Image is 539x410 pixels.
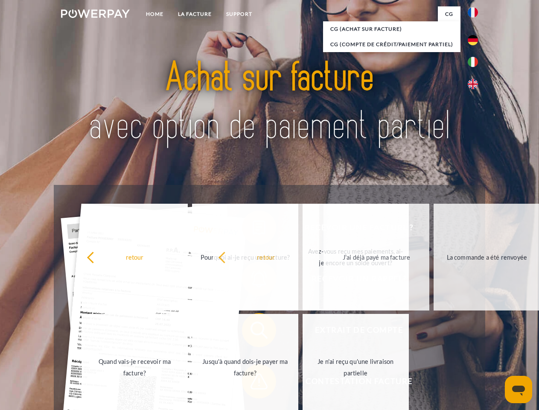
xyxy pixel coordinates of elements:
[82,41,457,164] img: title-powerpay_fr.svg
[329,251,425,263] div: J'ai déjà payé ma facture
[468,35,478,45] img: de
[171,6,219,22] a: LA FACTURE
[439,251,535,263] div: La commande a été renvoyée
[505,376,532,403] iframe: Bouton de lancement de la fenêtre de messagerie
[219,6,259,22] a: Support
[438,6,460,22] a: CG
[468,7,478,18] img: fr
[87,251,183,263] div: retour
[468,57,478,67] img: it
[197,251,293,263] div: Pourquoi ai-je reçu une facture?
[197,356,293,379] div: Jusqu'à quand dois-je payer ma facture?
[323,37,460,52] a: CG (Compte de crédit/paiement partiel)
[323,21,460,37] a: CG (achat sur facture)
[61,9,130,18] img: logo-powerpay-white.svg
[87,356,183,379] div: Quand vais-je recevoir ma facture?
[308,356,404,379] div: Je n'ai reçu qu'une livraison partielle
[139,6,171,22] a: Home
[468,79,478,89] img: en
[218,251,314,263] div: retour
